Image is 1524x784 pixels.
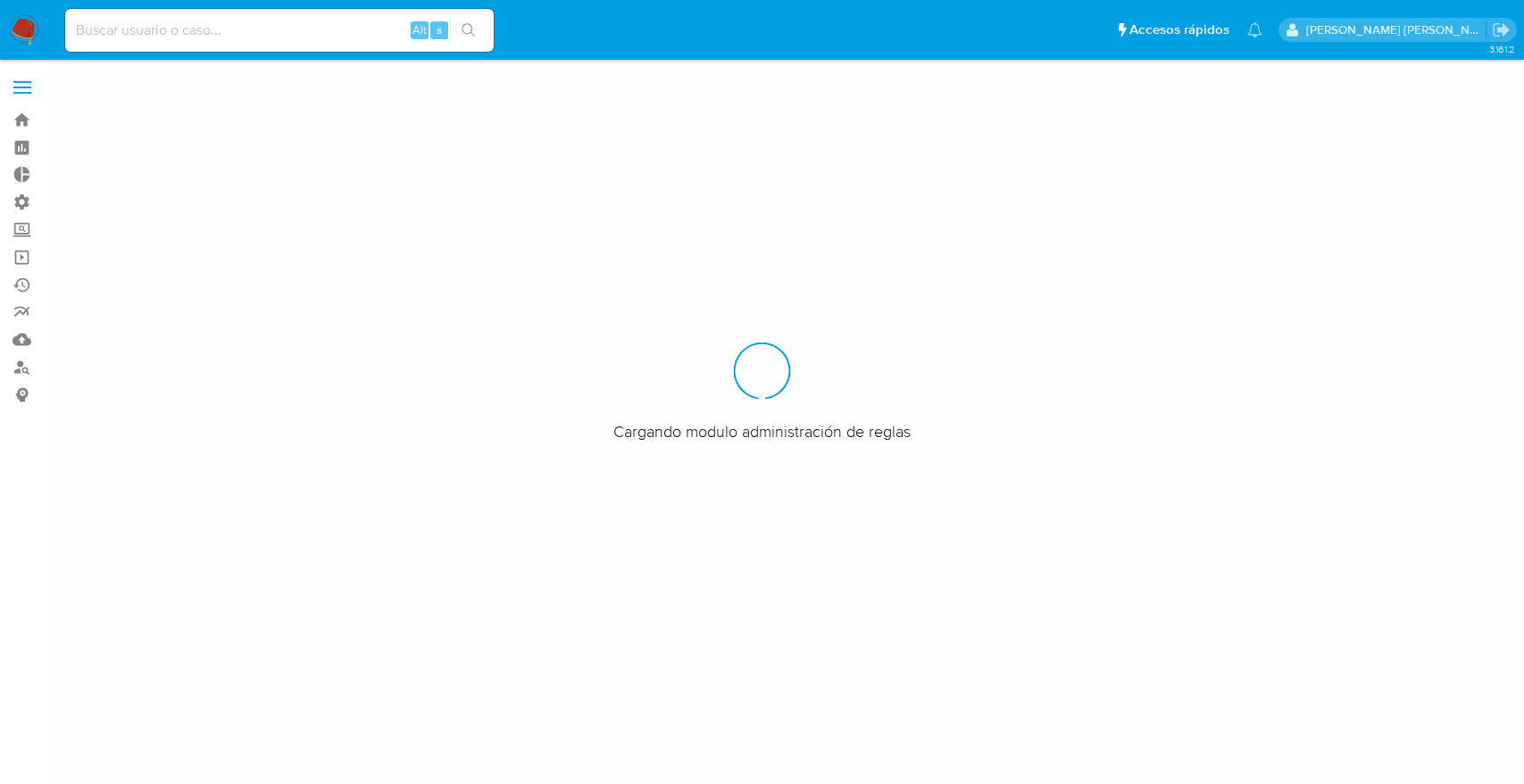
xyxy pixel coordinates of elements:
button: search-icon [450,18,487,43]
p: mercedes.medrano@mercadolibre.com [1306,21,1487,38]
a: Notificaciones [1247,22,1262,37]
span: s [437,21,442,38]
input: Buscar usuario o caso... [65,19,494,42]
a: Salir [1492,21,1511,39]
span: Accesos rápidos [1129,21,1229,39]
span: Cargando modulo administración de reglas [613,420,911,442]
span: Alt [412,21,427,38]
